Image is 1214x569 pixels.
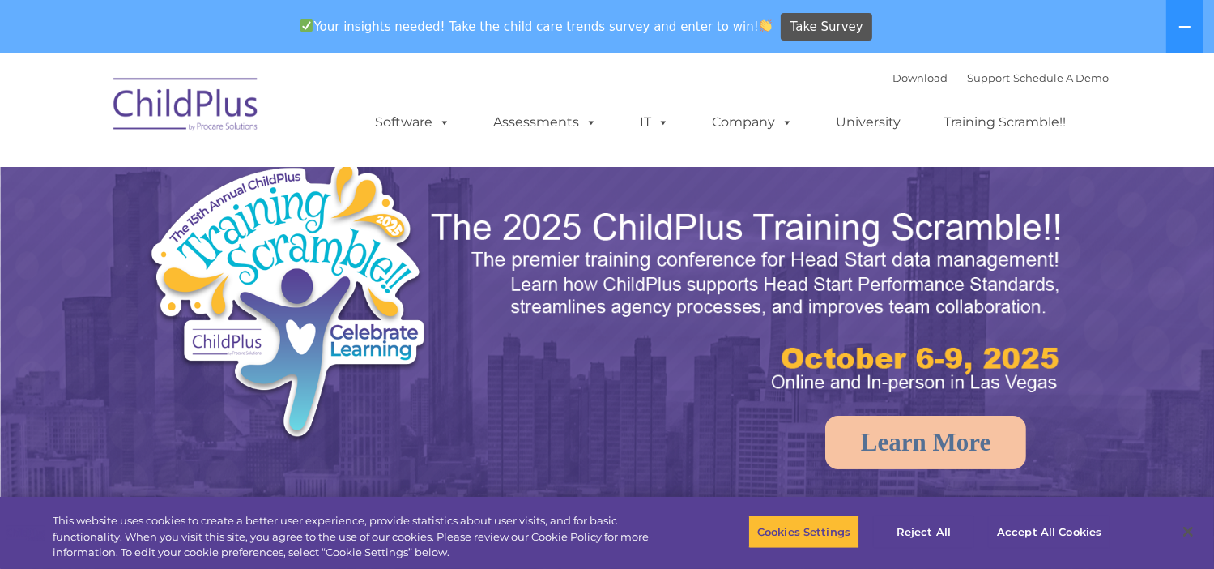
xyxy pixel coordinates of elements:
span: Last name [225,107,275,119]
a: Support [968,71,1011,84]
a: Download [893,71,948,84]
a: Training Scramble!! [928,106,1083,139]
span: Take Survey [790,13,863,41]
button: Accept All Cookies [988,515,1110,549]
div: This website uses cookies to create a better user experience, provide statistics about user visit... [53,513,667,561]
button: Reject All [873,515,974,549]
img: 👏 [760,19,772,32]
span: Phone number [225,173,294,186]
a: Take Survey [781,13,872,41]
button: Close [1170,514,1206,550]
a: Learn More [825,416,1026,469]
a: Schedule A Demo [1014,71,1110,84]
a: Assessments [478,106,614,139]
font: | [893,71,1110,84]
a: Company [696,106,810,139]
a: University [820,106,918,139]
img: ✅ [300,19,313,32]
img: ChildPlus by Procare Solutions [105,66,267,148]
span: Your insights needed! Take the child care trends survey and enter to win! [294,11,779,42]
a: IT [624,106,686,139]
button: Cookies Settings [748,515,859,549]
a: Software [360,106,467,139]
